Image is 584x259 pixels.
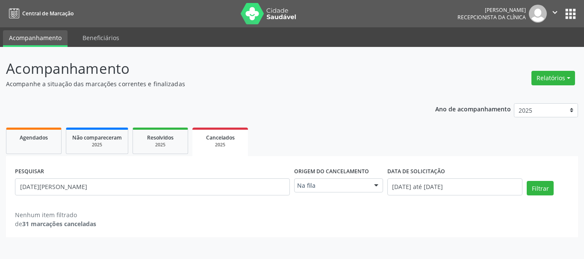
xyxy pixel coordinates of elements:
[15,210,96,219] div: Nenhum item filtrado
[72,134,122,141] span: Não compareceram
[15,219,96,228] div: de
[527,181,554,195] button: Filtrar
[294,165,369,178] label: Origem do cancelamento
[206,134,235,141] span: Cancelados
[387,165,445,178] label: DATA DE SOLICITAÇÃO
[22,220,96,228] strong: 31 marcações canceladas
[6,6,74,20] a: Central de Marcação
[6,79,407,88] p: Acompanhe a situação das marcações correntes e finalizadas
[20,134,48,141] span: Agendados
[77,30,125,45] a: Beneficiários
[198,142,242,148] div: 2025
[147,134,174,141] span: Resolvidos
[15,178,290,195] input: Nome, código do beneficiário ou CPF
[435,103,511,114] p: Ano de acompanhamento
[457,6,526,14] div: [PERSON_NAME]
[457,14,526,21] span: Recepcionista da clínica
[531,71,575,85] button: Relatórios
[22,10,74,17] span: Central de Marcação
[387,178,523,195] input: Selecione um intervalo
[297,181,366,190] span: Na fila
[139,142,182,148] div: 2025
[72,142,122,148] div: 2025
[3,30,68,47] a: Acompanhamento
[15,165,44,178] label: PESQUISAR
[6,58,407,79] p: Acompanhamento
[563,6,578,21] button: apps
[547,5,563,23] button: 
[550,8,560,17] i: 
[529,5,547,23] img: img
